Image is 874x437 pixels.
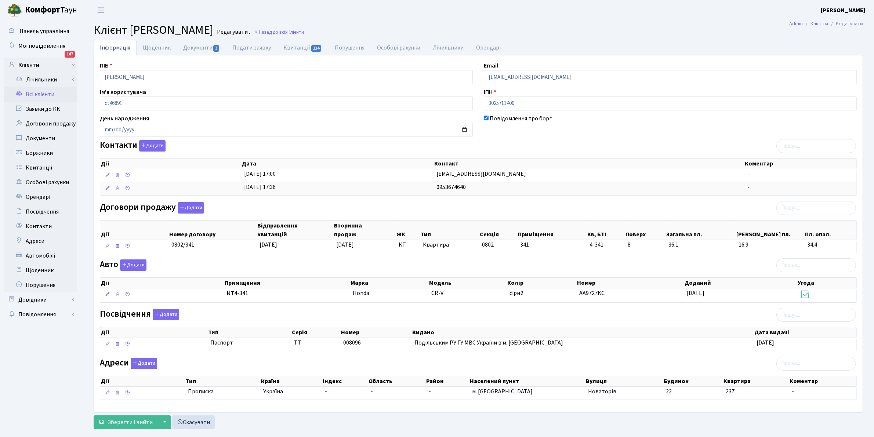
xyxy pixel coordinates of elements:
[4,204,77,219] a: Посвідчення
[215,29,250,36] small: Редагувати .
[350,278,428,288] th: Марка
[684,278,797,288] th: Доданий
[153,309,179,320] button: Посвідчення
[431,289,443,297] span: CR-V
[287,29,304,36] span: Клієнти
[100,327,207,338] th: Дії
[137,139,166,152] a: Додати
[4,116,77,131] a: Договори продажу
[65,51,75,58] div: 147
[666,221,736,240] th: Загальна пл.
[804,221,856,240] th: Пл. опал.
[792,387,794,396] span: -
[472,387,533,396] span: м. [GEOGRAPHIC_DATA]
[628,241,663,249] span: 8
[587,221,625,240] th: Кв, БТІ
[776,258,856,272] input: Пошук...
[4,190,77,204] a: Орендарі
[100,259,146,271] label: Авто
[8,72,77,87] a: Лічильники
[776,201,856,215] input: Пошук...
[469,376,585,386] th: Населений пункт
[100,61,112,70] label: ПІБ
[210,339,289,347] span: Паспорт
[108,418,153,426] span: Зберегти і вийти
[789,376,856,386] th: Коментар
[244,170,276,178] span: [DATE] 17:00
[325,387,327,396] span: -
[224,278,350,288] th: Приміщення
[100,202,204,214] label: Договори продажу
[666,387,672,396] span: 22
[227,289,234,297] b: КТ
[470,40,507,55] a: Орендарі
[257,221,333,240] th: Відправлення квитанцій
[25,4,60,16] b: Комфорт
[7,3,22,18] img: logo.png
[371,40,427,55] a: Особові рахунки
[4,102,77,116] a: Заявки до КК
[429,387,431,396] span: -
[131,358,157,369] button: Адреси
[185,376,260,386] th: Тип
[244,183,276,191] span: [DATE] 17:36
[668,241,733,249] span: 36.1
[100,278,224,288] th: Дії
[322,376,368,386] th: Індекс
[4,234,77,248] a: Адреси
[588,387,616,396] span: Новаторів
[188,387,214,396] span: Прописка
[368,376,425,386] th: Область
[19,27,69,35] span: Панель управління
[25,4,77,17] span: Таун
[254,29,304,36] a: Назад до всіхКлієнти
[754,327,856,338] th: Дата видачі
[294,339,301,347] span: ТТ
[396,221,420,240] th: ЖК
[168,221,257,240] th: Номер договору
[807,241,853,249] span: 34.4
[4,175,77,190] a: Особові рахунки
[821,6,865,14] b: [PERSON_NAME]
[263,387,319,396] span: Україна
[414,339,563,347] span: Подільським РУ ГУ МВС України в м. [GEOGRAPHIC_DATA]
[420,221,479,240] th: Тип
[726,387,735,396] span: 237
[428,278,507,288] th: Модель
[4,160,77,175] a: Квитанції
[436,183,466,191] span: 0953674640
[100,376,185,386] th: Дії
[4,307,77,322] a: Повідомлення
[490,114,552,123] label: Повідомлення про борг
[4,248,77,263] a: Автомобілі
[723,376,789,386] th: Квартира
[427,40,470,55] a: Лічильники
[371,387,373,396] span: -
[18,42,65,50] span: Мої повідомлення
[757,339,775,347] span: [DATE]
[747,183,750,191] span: -
[137,40,177,55] a: Щоденник
[100,309,179,320] label: Посвідчення
[4,219,77,234] a: Контакти
[810,20,828,28] a: Клієнти
[520,241,529,249] span: 341
[241,159,434,169] th: Дата
[4,278,77,292] a: Порушення
[100,114,149,123] label: День народження
[226,40,277,55] a: Подати заявку
[821,6,865,15] a: [PERSON_NAME]
[333,221,396,240] th: Вторинна продаж
[329,40,371,55] a: Порушення
[482,241,494,249] span: 0802
[344,339,361,347] span: 008096
[171,241,194,249] span: 0802/341
[776,139,856,153] input: Пошук...
[687,289,704,297] span: [DATE]
[484,88,496,96] label: ІПН
[776,357,856,371] input: Пошук...
[507,278,577,288] th: Колір
[100,140,166,152] label: Контакти
[797,278,856,288] th: Угода
[291,327,340,338] th: Серія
